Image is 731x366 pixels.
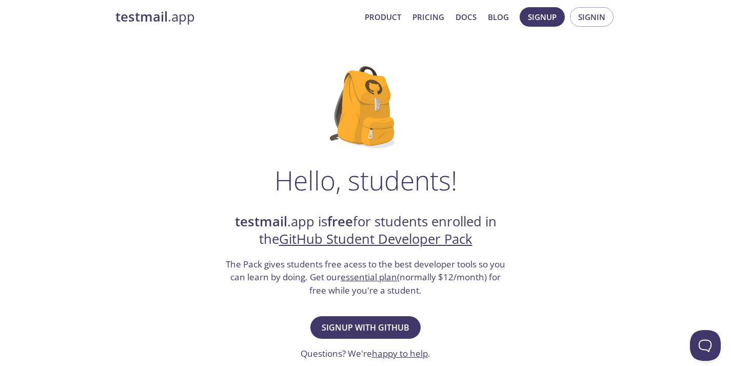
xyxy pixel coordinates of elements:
button: Signin [570,7,614,27]
strong: free [327,213,353,230]
h1: Hello, students! [274,165,457,196]
a: essential plan [341,271,397,283]
button: Signup with GitHub [310,316,421,339]
a: Product [365,10,401,24]
iframe: Help Scout Beacon - Open [690,330,721,361]
h3: The Pack gives students free acess to the best developer tools so you can learn by doing. Get our... [225,258,507,297]
a: happy to help [372,348,428,359]
button: Signup [520,7,565,27]
a: testmail.app [115,8,357,26]
a: GitHub Student Developer Pack [279,230,472,248]
a: Docs [456,10,477,24]
img: github-student-backpack.png [330,66,401,148]
span: Signin [578,10,605,24]
h2: .app is for students enrolled in the [225,213,507,248]
a: Pricing [412,10,444,24]
strong: testmail [235,213,287,230]
a: Blog [488,10,509,24]
h3: Questions? We're . [301,347,430,360]
strong: testmail [115,8,168,26]
span: Signup [528,10,557,24]
span: Signup with GitHub [322,320,409,335]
